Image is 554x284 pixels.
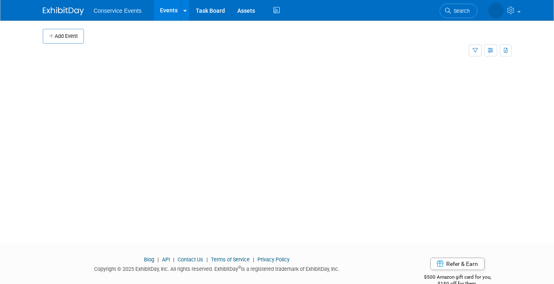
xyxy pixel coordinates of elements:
[162,256,170,263] a: API
[211,256,250,263] a: Terms of Service
[257,256,290,263] a: Privacy Policy
[144,256,154,263] a: Blog
[430,258,484,270] a: Refer & Earn
[171,256,176,263] span: |
[43,29,84,44] button: Add Event
[488,3,504,19] img: Amiee Griffey
[204,256,210,263] span: |
[94,7,142,14] span: Conservice Events
[155,256,161,263] span: |
[238,265,241,270] sup: ®
[43,263,392,273] div: Copyright © 2025 ExhibitDay, Inc. All rights reserved. ExhibitDay is a registered trademark of Ex...
[251,256,256,263] span: |
[178,256,203,263] a: Contact Us
[43,7,84,15] img: ExhibitDay
[440,4,478,18] a: Search
[451,8,470,14] span: Search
